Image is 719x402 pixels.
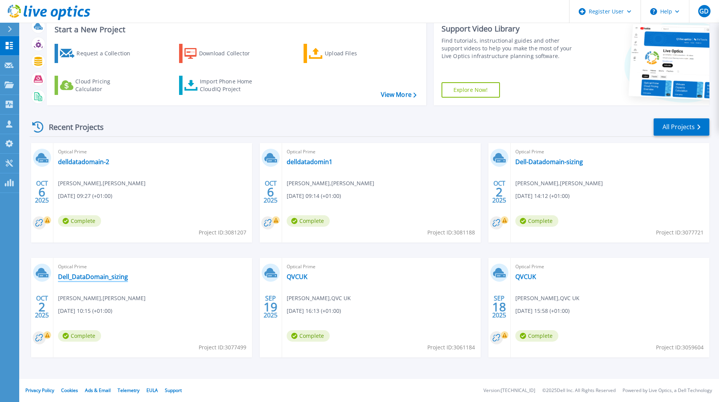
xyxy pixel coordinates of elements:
[515,158,583,166] a: Dell-Datadomain-sizing
[287,179,374,188] span: [PERSON_NAME] , [PERSON_NAME]
[58,307,112,315] span: [DATE] 10:15 (+01:00)
[58,179,146,188] span: [PERSON_NAME] , [PERSON_NAME]
[35,293,49,321] div: OCT 2025
[515,215,558,227] span: Complete
[58,330,101,342] span: Complete
[427,228,475,237] span: Project ID: 3081188
[58,215,101,227] span: Complete
[38,189,45,195] span: 6
[325,46,386,61] div: Upload Files
[76,46,138,61] div: Request a Collection
[179,44,265,63] a: Download Collector
[118,387,139,394] a: Telemetry
[58,192,112,200] span: [DATE] 09:27 (+01:00)
[492,178,506,206] div: OCT 2025
[515,330,558,342] span: Complete
[199,228,246,237] span: Project ID: 3081207
[199,46,261,61] div: Download Collector
[287,330,330,342] span: Complete
[75,78,137,93] div: Cloud Pricing Calculator
[267,189,274,195] span: 6
[199,343,246,352] span: Project ID: 3077499
[287,307,341,315] span: [DATE] 16:13 (+01:00)
[427,343,475,352] span: Project ID: 3061184
[515,273,536,281] a: QVCUK
[515,192,570,200] span: [DATE] 14:12 (+01:00)
[515,294,580,302] span: [PERSON_NAME] , QVC UK
[656,228,704,237] span: Project ID: 3077721
[442,37,582,60] div: Find tutorials, instructional guides and other support videos to help you make the most of your L...
[515,179,603,188] span: [PERSON_NAME] , [PERSON_NAME]
[496,189,503,195] span: 2
[287,273,307,281] a: QVCUK
[58,158,109,166] a: delldatadomain-2
[483,388,535,393] li: Version: [TECHNICAL_ID]
[146,387,158,394] a: EULA
[55,25,416,34] h3: Start a New Project
[656,343,704,352] span: Project ID: 3059604
[55,76,140,95] a: Cloud Pricing Calculator
[287,192,341,200] span: [DATE] 09:14 (+01:00)
[287,158,332,166] a: delldatadomin1
[623,388,712,393] li: Powered by Live Optics, a Dell Technology
[287,215,330,227] span: Complete
[35,178,49,206] div: OCT 2025
[492,293,506,321] div: SEP 2025
[654,118,709,136] a: All Projects
[515,262,705,271] span: Optical Prime
[699,8,709,14] span: GD
[58,294,146,302] span: [PERSON_NAME] , [PERSON_NAME]
[165,387,182,394] a: Support
[25,387,54,394] a: Privacy Policy
[55,44,140,63] a: Request a Collection
[263,178,278,206] div: OCT 2025
[287,262,476,271] span: Optical Prime
[442,82,500,98] a: Explore Now!
[61,387,78,394] a: Cookies
[515,148,705,156] span: Optical Prime
[85,387,111,394] a: Ads & Email
[287,294,351,302] span: [PERSON_NAME] , QVC UK
[442,24,582,34] div: Support Video Library
[492,304,506,310] span: 18
[58,273,128,281] a: Dell_DataDomain_sizing
[381,91,417,98] a: View More
[38,304,45,310] span: 2
[304,44,389,63] a: Upload Files
[263,293,278,321] div: SEP 2025
[287,148,476,156] span: Optical Prime
[200,78,260,93] div: Import Phone Home CloudIQ Project
[515,307,570,315] span: [DATE] 15:58 (+01:00)
[30,118,114,136] div: Recent Projects
[58,262,247,271] span: Optical Prime
[264,304,277,310] span: 19
[58,148,247,156] span: Optical Prime
[542,388,616,393] li: © 2025 Dell Inc. All Rights Reserved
